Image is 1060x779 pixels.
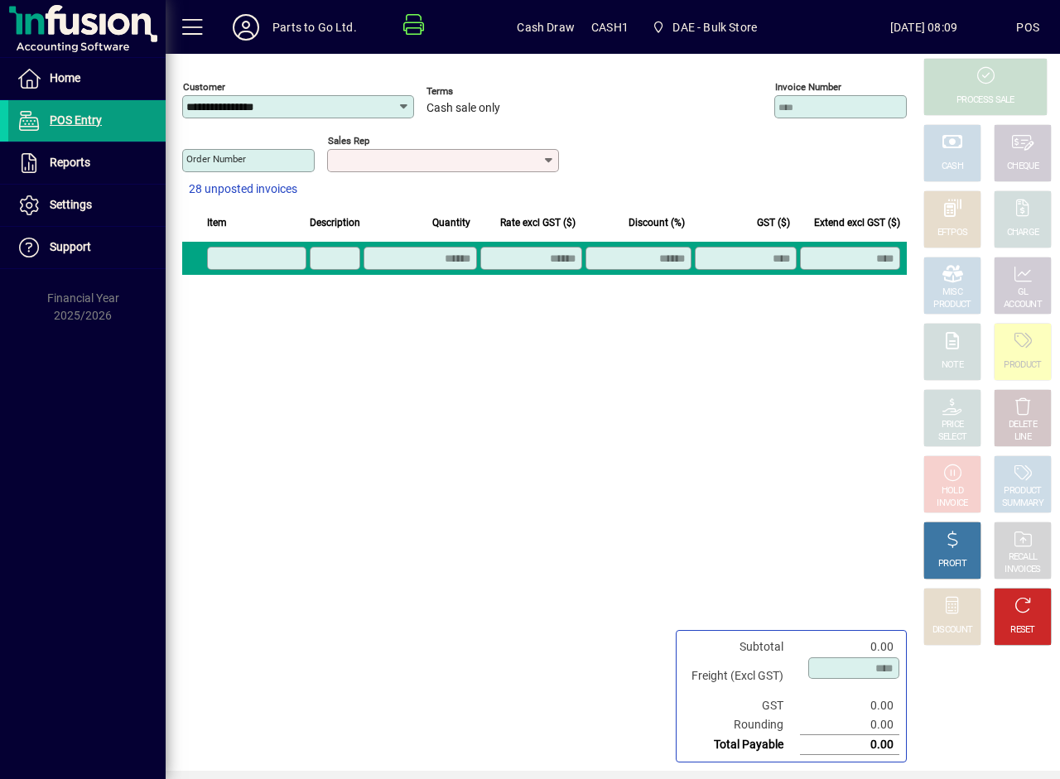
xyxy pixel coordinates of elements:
span: Terms [426,86,526,97]
span: CASH1 [591,14,629,41]
td: Subtotal [683,637,800,656]
span: Discount (%) [629,214,685,232]
div: RESET [1010,624,1035,637]
td: GST [683,696,800,715]
td: 0.00 [800,735,899,755]
div: RECALL [1009,551,1038,564]
div: PRODUCT [1004,485,1041,498]
span: Extend excl GST ($) [814,214,900,232]
div: SUMMARY [1002,498,1043,510]
div: POS [1016,14,1039,41]
button: 28 unposted invoices [182,175,304,204]
button: Profile [219,12,272,42]
div: PRICE [942,419,964,431]
span: Cash Draw [517,14,575,41]
a: Settings [8,185,166,226]
mat-label: Sales rep [328,135,369,147]
div: INVOICE [937,498,967,510]
span: Cash sale only [426,102,500,115]
div: PRODUCT [1004,359,1041,372]
div: LINE [1014,431,1031,444]
span: Support [50,240,91,253]
div: CASH [942,161,963,173]
span: POS Entry [50,113,102,127]
span: Home [50,71,80,84]
div: CHEQUE [1007,161,1038,173]
td: 0.00 [800,637,899,656]
span: Item [207,214,227,232]
div: Parts to Go Ltd. [272,14,357,41]
span: [DATE] 08:09 [831,14,1017,41]
mat-label: Customer [183,81,225,93]
td: Total Payable [683,735,800,755]
span: Reports [50,156,90,169]
td: 0.00 [800,696,899,715]
span: DAE - Bulk Store [672,14,757,41]
div: MISC [942,286,962,299]
div: EFTPOS [937,227,968,239]
span: Description [310,214,360,232]
div: SELECT [938,431,967,444]
div: ACCOUNT [1004,299,1042,311]
td: Freight (Excl GST) [683,656,800,696]
span: Rate excl GST ($) [500,214,576,232]
a: Home [8,58,166,99]
div: PROFIT [938,558,966,570]
div: NOTE [942,359,963,372]
mat-label: Order number [186,153,246,165]
a: Reports [8,142,166,184]
a: Support [8,227,166,268]
div: GL [1018,286,1029,299]
mat-label: Invoice number [775,81,841,93]
div: HOLD [942,485,963,498]
td: Rounding [683,715,800,735]
div: PRODUCT [933,299,971,311]
div: CHARGE [1007,227,1039,239]
td: 0.00 [800,715,899,735]
span: Settings [50,198,92,211]
span: Quantity [432,214,470,232]
span: 28 unposted invoices [189,180,297,198]
span: GST ($) [757,214,790,232]
div: PROCESS SALE [956,94,1014,107]
div: DISCOUNT [932,624,972,637]
div: DELETE [1009,419,1037,431]
div: INVOICES [1005,564,1040,576]
span: DAE - Bulk Store [645,12,764,42]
